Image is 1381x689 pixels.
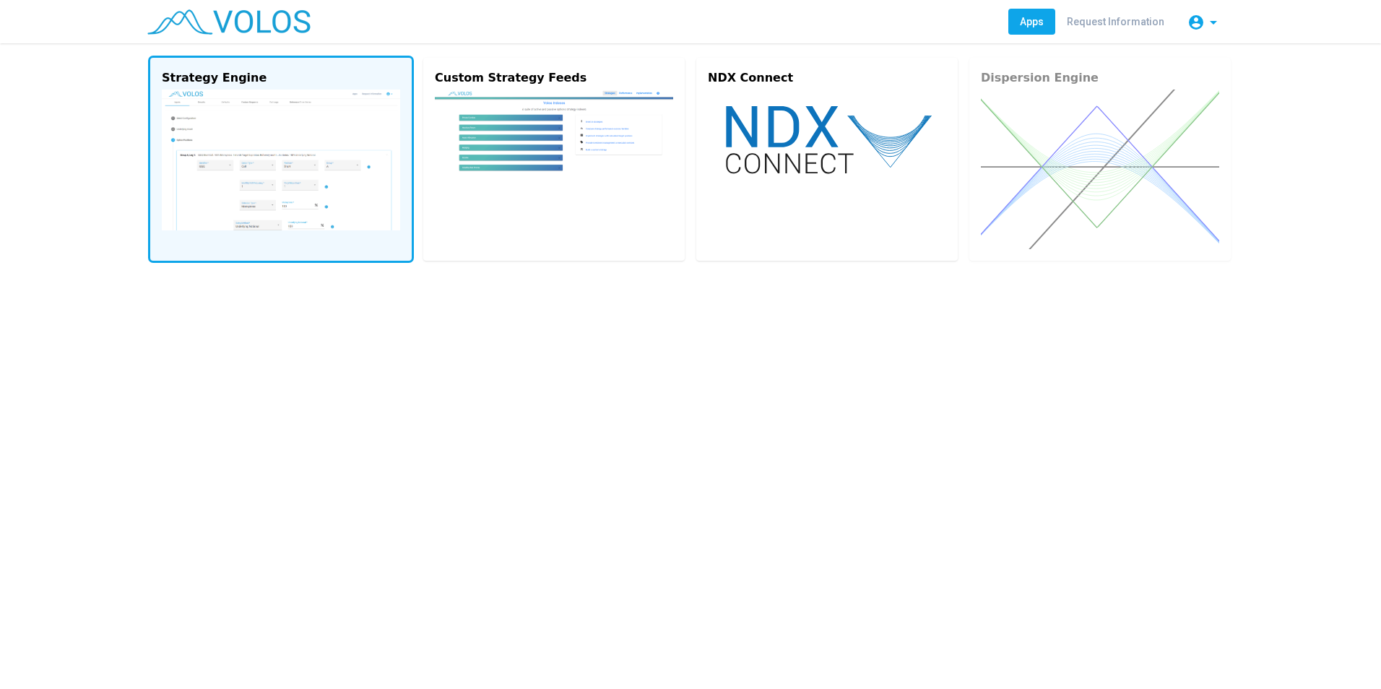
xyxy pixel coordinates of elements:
[162,69,400,87] div: Strategy Engine
[1205,14,1222,31] mat-icon: arrow_drop_down
[435,69,673,87] div: Custom Strategy Feeds
[162,90,400,230] img: strategy-engine.png
[1067,16,1164,27] span: Request Information
[1008,9,1055,35] a: Apps
[1187,14,1205,31] mat-icon: account_circle
[708,69,946,87] div: NDX Connect
[1055,9,1176,35] a: Request Information
[435,90,673,203] img: custom.png
[708,90,946,188] img: ndx-connect.svg
[1020,16,1044,27] span: Apps
[981,90,1219,249] img: dispersion.svg
[981,69,1219,87] div: Dispersion Engine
